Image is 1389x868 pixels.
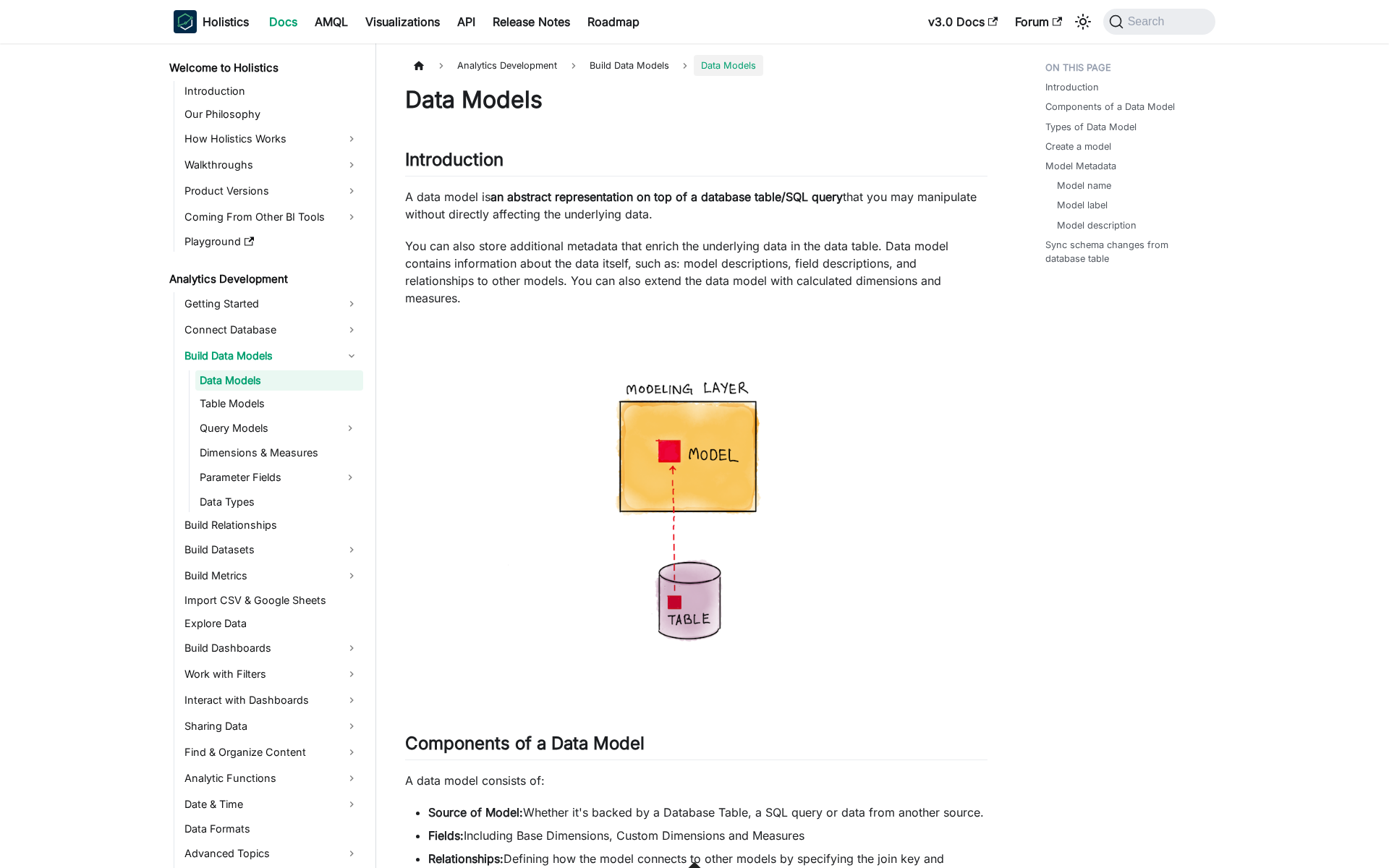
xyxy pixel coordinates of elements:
a: Introduction [180,81,363,101]
a: Data Formats [180,819,363,839]
a: Roadmap [579,10,648,33]
a: Welcome to Holistics [165,58,363,78]
span: Build Data Models [582,55,676,76]
a: Release Notes [484,10,579,33]
span: Data Models [694,55,763,76]
a: Import CSV & Google Sheets [180,590,363,610]
span: Analytics Development [450,55,564,76]
h2: Introduction [405,149,987,176]
a: Parameter Fields [195,466,337,489]
h2: Components of a Data Model [405,733,987,760]
a: Home page [405,55,433,76]
a: Model name [1057,179,1111,192]
a: AMQL [306,10,357,33]
a: Components of a Data Model [1045,100,1175,114]
a: Sync schema changes from database table [1045,238,1207,265]
a: Advanced Topics [180,842,363,865]
strong: Fields: [428,828,464,843]
a: Interact with Dashboards [180,689,363,712]
a: Build Dashboards [180,637,363,660]
a: Model Metadata [1045,159,1116,173]
a: Types of Data Model [1045,120,1137,134]
span: Search [1123,15,1173,28]
a: Coming From Other BI Tools [180,205,363,229]
a: Create a model [1045,140,1111,153]
h1: Data Models [405,85,987,114]
a: Model label [1057,198,1108,212]
a: Product Versions [180,179,363,203]
a: Our Philosophy [180,104,363,124]
p: A data model is that you may manipulate without directly affecting the underlying data. [405,188,987,223]
strong: an abstract representation on top of a database table/SQL query [490,190,843,204]
a: Visualizations [357,10,449,33]
strong: Source of Model: [428,805,523,820]
a: Analytic Functions [180,767,363,790]
a: v3.0 Docs [919,10,1006,33]
a: Dimensions & Measures [195,443,363,463]
a: Introduction [1045,80,1099,94]
p: A data model consists of: [405,772,987,789]
li: Whether it's backed by a Database Table, a SQL query or data from another source. [428,804,987,821]
a: Build Data Models [180,344,363,367]
strong: Relationships: [428,851,504,866]
a: Forum [1006,10,1071,33]
a: Getting Started [180,292,363,315]
img: Holistics [174,10,197,33]
button: Expand sidebar category 'Parameter Fields' [337,466,363,489]
a: Docs [260,10,306,33]
a: Table Models [195,393,363,414]
nav: Docs sidebar [159,43,376,868]
a: API [449,10,484,33]
a: Walkthroughs [180,153,363,176]
a: Find & Organize Content [180,741,363,764]
b: Holistics [203,13,249,30]
button: Expand sidebar category 'Query Models' [337,417,363,440]
button: Switch between dark and light mode (currently system mode) [1071,10,1095,33]
a: Model description [1057,218,1137,232]
li: Including Base Dimensions, Custom Dimensions and Measures [428,827,987,844]
nav: Breadcrumbs [405,55,987,76]
a: Build Relationships [180,515,363,535]
p: You can also store additional metadata that enrich the underlying data in the data table. Data mo... [405,237,987,307]
a: Playground [180,231,363,252]
a: Date & Time [180,793,363,816]
a: Build Datasets [180,538,363,561]
a: How Holistics Works [180,127,363,150]
a: Analytics Development [165,269,363,289]
a: Query Models [195,417,337,440]
a: Data Types [195,492,363,512]
a: Work with Filters [180,663,363,686]
a: Connect Database [180,318,363,341]
a: Data Models [195,370,363,391]
a: Build Metrics [180,564,363,587]
a: HolisticsHolisticsHolistics [174,10,249,33]
a: Explore Data [180,613,363,634]
a: Sharing Data [180,715,363,738]
button: Search (Command+K) [1103,9,1215,35]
